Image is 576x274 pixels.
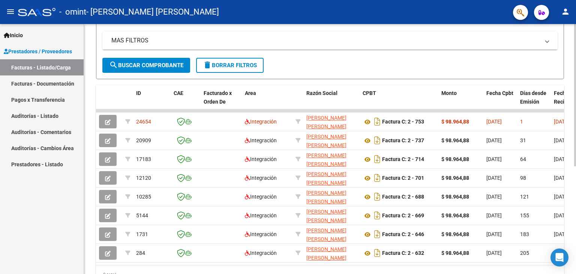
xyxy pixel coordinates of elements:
[109,60,118,69] mat-icon: search
[554,156,569,162] span: [DATE]
[102,32,558,50] mat-expansion-panel-header: MAS FILTROS
[245,119,277,125] span: Integración
[306,190,346,205] span: [PERSON_NAME] [PERSON_NAME]
[554,137,569,143] span: [DATE]
[372,209,382,221] i: Descargar documento
[111,36,540,45] mat-panel-title: MAS FILTROS
[441,119,469,125] strong: $ 98.964,88
[136,250,145,256] span: 284
[561,7,570,16] mat-icon: person
[486,90,513,96] span: Fecha Cpbt
[441,90,457,96] span: Monto
[306,171,346,186] span: [PERSON_NAME] [PERSON_NAME]
[136,119,151,125] span: 24654
[303,85,360,118] datatable-header-cell: Razón Social
[554,175,569,181] span: [DATE]
[136,175,151,181] span: 12120
[441,175,469,181] strong: $ 98.964,88
[520,250,529,256] span: 205
[204,90,232,105] span: Facturado x Orden De
[245,90,256,96] span: Area
[486,137,502,143] span: [DATE]
[554,231,569,237] span: [DATE]
[554,90,575,105] span: Fecha Recibido
[550,248,568,266] div: Open Intercom Messenger
[196,58,264,73] button: Borrar Filtros
[486,194,502,200] span: [DATE]
[441,194,469,200] strong: $ 98.964,88
[201,85,242,118] datatable-header-cell: Facturado x Orden De
[520,119,523,125] span: 1
[363,90,376,96] span: CPBT
[306,90,337,96] span: Razón Social
[438,85,483,118] datatable-header-cell: Monto
[86,4,219,20] span: - [PERSON_NAME] [PERSON_NAME]
[245,250,277,256] span: Integración
[171,85,201,118] datatable-header-cell: CAE
[382,119,424,125] strong: Factura C: 2 - 753
[245,231,277,237] span: Integración
[245,175,277,181] span: Integración
[306,170,357,186] div: 27955475823
[4,31,23,39] span: Inicio
[109,62,183,69] span: Buscar Comprobante
[306,245,357,261] div: 27955475823
[441,250,469,256] strong: $ 98.964,88
[520,175,526,181] span: 98
[372,116,382,128] i: Descargar documento
[136,231,148,237] span: 1731
[486,212,502,218] span: [DATE]
[245,137,277,143] span: Integración
[306,152,346,167] span: [PERSON_NAME] [PERSON_NAME]
[382,194,424,200] strong: Factura C: 2 - 688
[245,194,277,200] span: Integración
[245,212,277,218] span: Integración
[136,137,151,143] span: 20909
[203,62,257,69] span: Borrar Filtros
[372,134,382,146] i: Descargar documento
[382,138,424,144] strong: Factura C: 2 - 737
[520,137,526,143] span: 31
[174,90,183,96] span: CAE
[4,47,72,56] span: Prestadores / Proveedores
[372,247,382,259] i: Descargar documento
[372,191,382,203] i: Descargar documento
[517,85,551,118] datatable-header-cell: Días desde Emisión
[6,7,15,16] mat-icon: menu
[486,119,502,125] span: [DATE]
[245,156,277,162] span: Integración
[382,213,424,219] strong: Factura C: 2 - 669
[554,194,569,200] span: [DATE]
[242,85,292,118] datatable-header-cell: Area
[441,137,469,143] strong: $ 98.964,88
[382,232,424,238] strong: Factura C: 2 - 646
[382,250,424,256] strong: Factura C: 2 - 632
[306,134,346,148] span: [PERSON_NAME] [PERSON_NAME]
[306,115,346,129] span: [PERSON_NAME] [PERSON_NAME]
[486,231,502,237] span: [DATE]
[520,231,529,237] span: 183
[59,4,86,20] span: - omint
[486,175,502,181] span: [DATE]
[441,231,469,237] strong: $ 98.964,88
[520,212,529,218] span: 155
[372,153,382,165] i: Descargar documento
[520,194,529,200] span: 121
[136,90,141,96] span: ID
[306,226,357,242] div: 27955475823
[306,246,346,261] span: [PERSON_NAME] [PERSON_NAME]
[102,58,190,73] button: Buscar Comprobante
[554,119,569,125] span: [DATE]
[136,212,148,218] span: 5144
[441,212,469,218] strong: $ 98.964,88
[136,156,151,162] span: 17183
[306,208,357,223] div: 27955475823
[306,189,357,205] div: 27955475823
[306,209,346,223] span: [PERSON_NAME] [PERSON_NAME]
[203,60,212,69] mat-icon: delete
[133,85,171,118] datatable-header-cell: ID
[372,228,382,240] i: Descargar documento
[382,157,424,163] strong: Factura C: 2 - 714
[441,156,469,162] strong: $ 98.964,88
[483,85,517,118] datatable-header-cell: Fecha Cpbt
